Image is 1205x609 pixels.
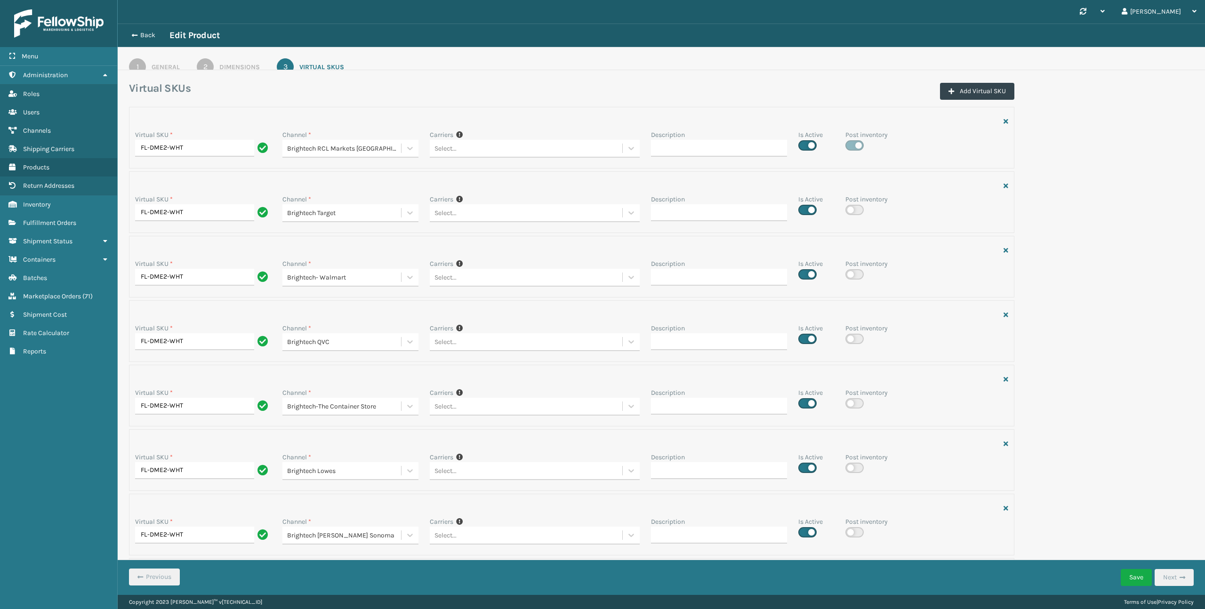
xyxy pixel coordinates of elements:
[845,517,888,527] label: Post inventory
[1124,599,1157,605] a: Terms of Use
[940,83,1014,100] button: Add Virtual SKU
[287,401,402,411] div: Brightech-The Container Store
[277,58,294,75] div: 3
[651,194,685,204] label: Description
[23,256,56,264] span: Containers
[197,58,214,75] div: 2
[651,452,685,462] label: Description
[152,62,180,72] div: General
[282,194,311,204] label: Channel
[135,452,173,462] label: Virtual SKU
[430,323,453,333] label: Carriers
[434,208,457,218] div: Select...
[1155,569,1194,586] button: Next
[23,347,46,355] span: Reports
[23,108,40,116] span: Users
[845,194,888,204] label: Post inventory
[135,388,173,398] label: Virtual SKU
[434,272,457,282] div: Select...
[169,30,220,41] h3: Edit Product
[129,81,191,96] h3: Virtual SKUs
[282,388,311,398] label: Channel
[287,530,402,540] div: Brightech [PERSON_NAME] Sonoma
[430,259,453,269] label: Carriers
[22,52,38,60] span: Menu
[430,452,453,462] label: Carriers
[23,237,72,245] span: Shipment Status
[135,517,173,527] label: Virtual SKU
[82,292,93,300] span: ( 71 )
[23,90,40,98] span: Roles
[23,292,81,300] span: Marketplace Orders
[23,219,76,227] span: Fulfillment Orders
[434,466,457,476] div: Select...
[651,517,685,527] label: Description
[430,130,453,140] label: Carriers
[651,259,685,269] label: Description
[651,323,685,333] label: Description
[798,388,823,398] label: Is Active
[23,71,68,79] span: Administration
[1121,569,1152,586] button: Save
[287,208,402,218] div: Brightech Target
[135,323,173,333] label: Virtual SKU
[23,200,51,208] span: Inventory
[1124,595,1194,609] div: |
[282,259,311,269] label: Channel
[798,517,823,527] label: Is Active
[282,452,311,462] label: Channel
[430,194,453,204] label: Carriers
[430,388,453,398] label: Carriers
[845,452,888,462] label: Post inventory
[434,144,457,153] div: Select...
[287,466,402,476] div: Brightech Lowes
[135,130,173,140] label: Virtual SKU
[430,517,453,527] label: Carriers
[135,259,173,269] label: Virtual SKU
[651,130,685,140] label: Description
[798,130,823,140] label: Is Active
[282,517,311,527] label: Channel
[23,163,49,171] span: Products
[287,337,402,347] div: Brightech QVC
[14,9,104,38] img: logo
[434,530,457,540] div: Select...
[845,388,888,398] label: Post inventory
[1158,599,1194,605] a: Privacy Policy
[126,31,169,40] button: Back
[798,323,823,333] label: Is Active
[287,272,402,282] div: Brightech- Walmart
[219,62,260,72] div: Dimensions
[434,401,457,411] div: Select...
[299,62,344,72] div: Virtual SKUs
[23,127,51,135] span: Channels
[798,194,823,204] label: Is Active
[434,337,457,347] div: Select...
[282,323,311,333] label: Channel
[23,182,74,190] span: Return Addresses
[845,259,888,269] label: Post inventory
[129,595,262,609] p: Copyright 2023 [PERSON_NAME]™ v [TECHNICAL_ID]
[129,569,180,585] button: Previous
[845,130,888,140] label: Post inventory
[287,144,402,153] div: Brightech RCL Markets [GEOGRAPHIC_DATA]
[23,311,67,319] span: Shipment Cost
[845,323,888,333] label: Post inventory
[651,388,685,398] label: Description
[129,58,146,75] div: 1
[282,130,311,140] label: Channel
[798,259,823,269] label: Is Active
[23,145,74,153] span: Shipping Carriers
[23,329,69,337] span: Rate Calculator
[23,274,47,282] span: Batches
[135,194,173,204] label: Virtual SKU
[798,452,823,462] label: Is Active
